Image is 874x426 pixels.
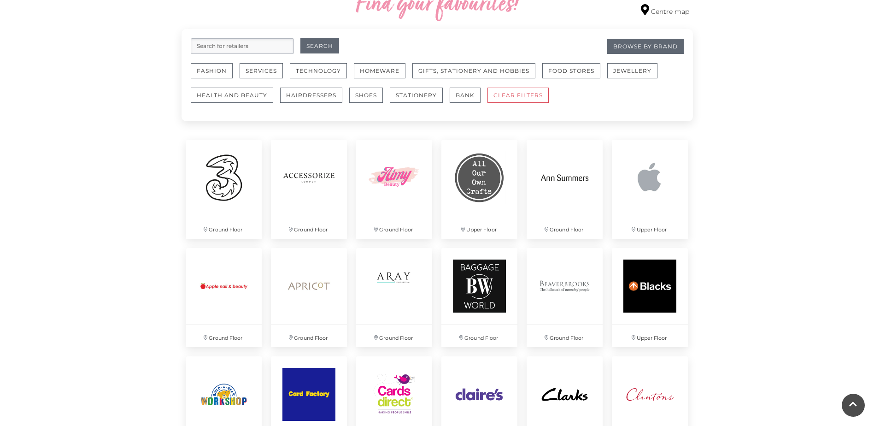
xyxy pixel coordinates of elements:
button: Shoes [349,88,383,103]
button: Jewellery [607,63,657,78]
a: Health and Beauty [191,88,280,112]
a: Centre map [641,4,689,17]
a: Ground Floor [352,135,437,243]
p: Ground Floor [271,216,347,239]
a: Ground Floor [437,243,522,352]
button: Technology [290,63,347,78]
a: Shoes [349,88,390,112]
a: Ground Floor [522,243,607,352]
button: Homeware [354,63,405,78]
button: Fashion [191,63,233,78]
button: Search [300,38,339,53]
p: Ground Floor [441,325,517,347]
p: Upper Floor [441,216,517,239]
button: Stationery [390,88,443,103]
a: Bank [450,88,487,112]
button: CLEAR FILTERS [487,88,549,103]
button: Gifts, Stationery and Hobbies [412,63,535,78]
a: Upper Floor [437,135,522,243]
p: Upper Floor [612,325,688,347]
button: Hairdressers [280,88,342,103]
p: Ground Floor [271,325,347,347]
p: Ground Floor [527,325,603,347]
a: Hairdressers [280,88,349,112]
a: Technology [290,63,354,88]
a: Upper Floor [607,135,692,243]
button: Health and Beauty [191,88,273,103]
a: Fashion [191,63,240,88]
p: Ground Floor [186,325,262,347]
a: Stationery [390,88,450,112]
a: Ground Floor [182,135,267,243]
a: Gifts, Stationery and Hobbies [412,63,542,88]
p: Ground Floor [356,216,432,239]
a: Food Stores [542,63,607,88]
a: Ground Floor [352,243,437,352]
a: CLEAR FILTERS [487,88,556,112]
a: Upper Floor [607,243,692,352]
a: Ground Floor [266,135,352,243]
a: Browse By Brand [607,39,684,54]
p: Ground Floor [527,216,603,239]
a: Homeware [354,63,412,88]
button: Bank [450,88,481,103]
a: Ground Floor [522,135,607,243]
a: Jewellery [607,63,664,88]
a: Ground Floor [182,243,267,352]
p: Ground Floor [356,325,432,347]
a: Services [240,63,290,88]
p: Ground Floor [186,216,262,239]
button: Services [240,63,283,78]
a: Ground Floor [266,243,352,352]
p: Upper Floor [612,216,688,239]
input: Search for retailers [191,38,294,54]
button: Food Stores [542,63,600,78]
